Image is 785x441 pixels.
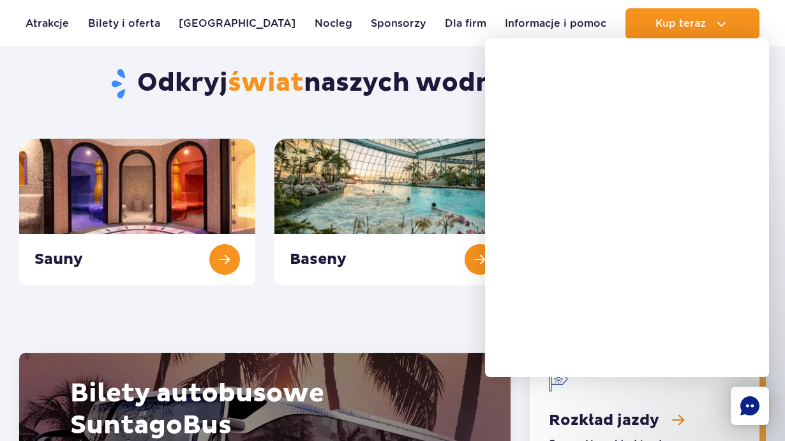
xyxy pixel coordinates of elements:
a: Sauny [19,139,255,285]
a: Atrakcje [26,8,69,39]
a: Informacje i pomoc [505,8,606,39]
iframe: chatbot [485,38,769,377]
a: [GEOGRAPHIC_DATA] [179,8,295,39]
div: Chat [731,387,769,425]
a: Nocleg [315,8,352,39]
span: Kup teraz [655,18,706,29]
h2: Odkryj naszych wodnych atrakcji [19,67,766,100]
span: świat [228,67,304,99]
a: Dla firm [445,8,486,39]
button: Kup teraz [625,8,759,39]
a: Baseny [274,139,511,285]
a: Sponsorzy [371,8,426,39]
a: Bilety i oferta [88,8,160,39]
